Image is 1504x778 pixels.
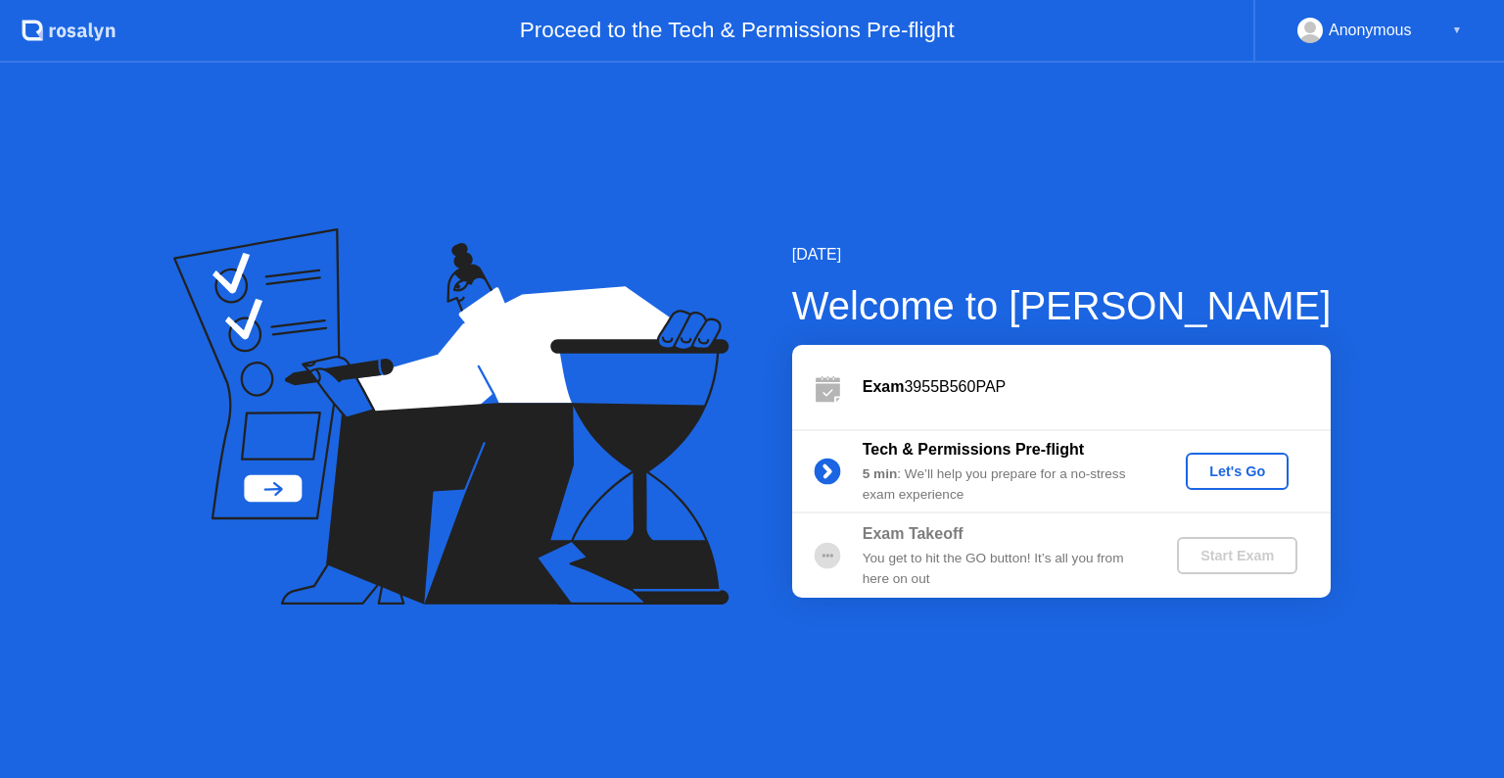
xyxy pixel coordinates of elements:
b: Exam [863,378,905,395]
b: Tech & Permissions Pre-flight [863,441,1084,458]
b: 5 min [863,466,898,481]
div: Welcome to [PERSON_NAME] [792,276,1332,335]
div: Start Exam [1185,548,1290,563]
div: 3955B560PAP [863,375,1331,399]
div: Anonymous [1329,18,1412,43]
div: [DATE] [792,243,1332,267]
div: ▼ [1452,18,1462,43]
button: Let's Go [1186,453,1289,490]
b: Exam Takeoff [863,525,963,542]
div: You get to hit the GO button! It’s all you from here on out [863,549,1145,589]
div: Let's Go [1194,463,1281,479]
button: Start Exam [1177,537,1297,574]
div: : We’ll help you prepare for a no-stress exam experience [863,464,1145,505]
